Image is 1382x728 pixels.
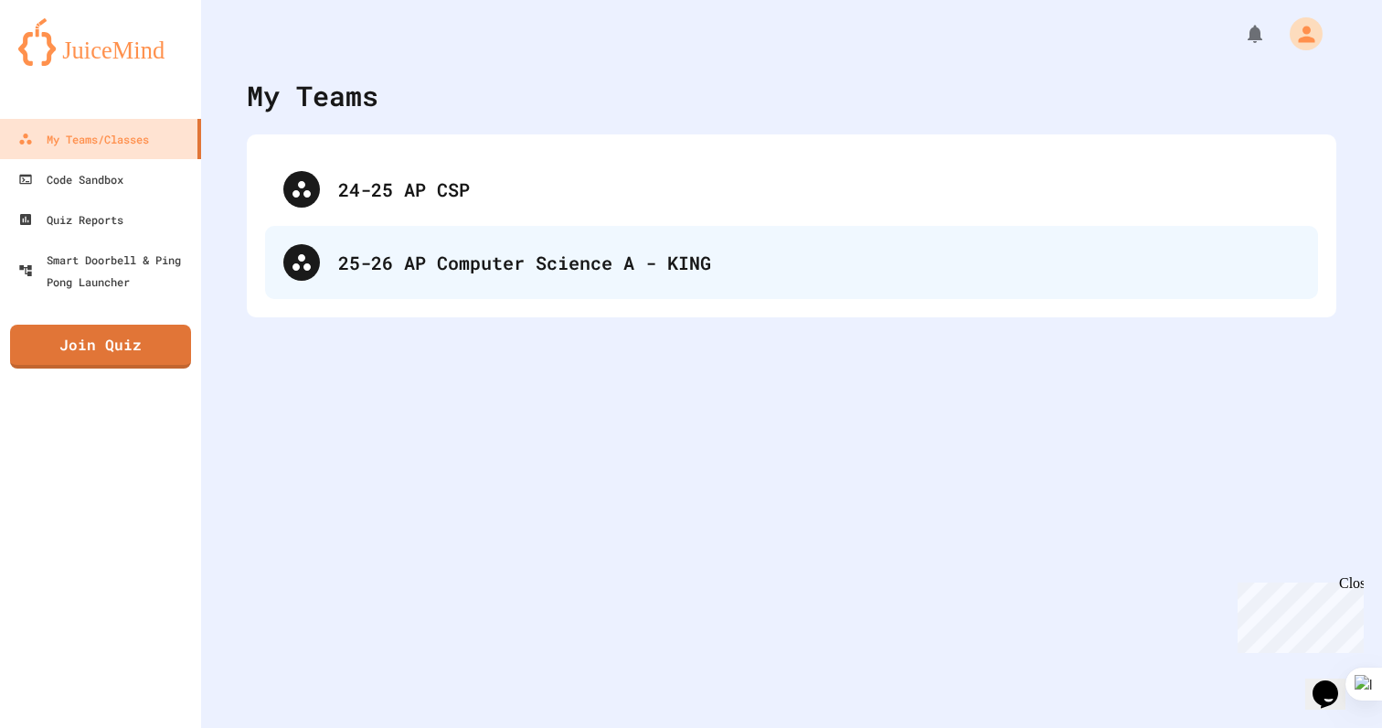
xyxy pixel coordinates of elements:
iframe: chat widget [1230,575,1364,653]
a: Join Quiz [10,325,191,369]
div: My Teams [247,75,378,116]
div: Code Sandbox [18,168,123,190]
div: 24-25 AP CSP [338,176,1300,203]
div: 25-26 AP Computer Science A - KING [265,226,1318,299]
div: Chat with us now!Close [7,7,126,116]
div: My Account [1270,13,1327,55]
iframe: chat widget [1305,655,1364,710]
div: My Notifications [1210,18,1270,49]
div: Quiz Reports [18,209,123,230]
div: My Teams/Classes [18,128,149,150]
div: 24-25 AP CSP [265,153,1318,226]
div: 25-26 AP Computer Science A - KING [338,249,1300,276]
div: Smart Doorbell & Ping Pong Launcher [18,249,194,293]
img: logo-orange.svg [18,18,183,66]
